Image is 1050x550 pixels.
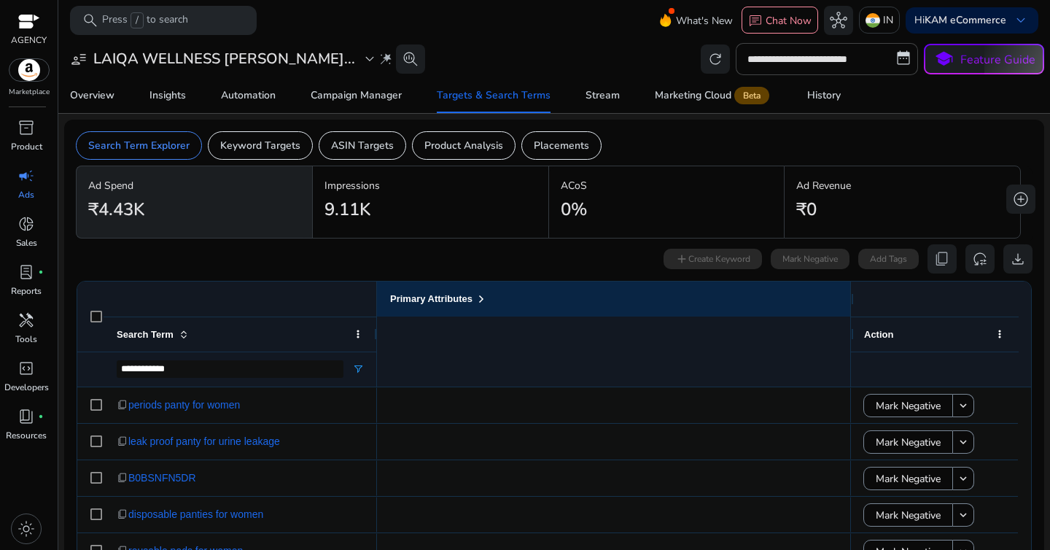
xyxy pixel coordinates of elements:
div: Stream [586,90,620,101]
div: Marketing Cloud [655,90,772,101]
span: campaign [17,167,35,185]
mat-icon: keyboard_arrow_down [957,472,970,485]
span: content_copy [117,435,128,447]
span: Action [864,329,893,340]
img: amazon.svg [9,59,49,81]
h3: LAIQA WELLNESS [PERSON_NAME]... [93,50,355,68]
p: Sales [16,236,37,249]
span: book_4 [17,408,35,425]
span: add_circle [1012,190,1030,208]
span: download [1009,250,1027,268]
span: Beta [734,87,769,104]
span: Mark Negative [876,500,941,530]
div: Automation [221,90,276,101]
span: inventory_2 [17,119,35,136]
img: in.svg [866,13,880,28]
button: search_insights [396,44,425,74]
p: ACoS [561,178,773,193]
span: hub [830,12,847,29]
span: fiber_manual_record [38,414,44,419]
p: Marketplace [9,87,50,98]
p: Keyword Targets [220,138,300,153]
p: Resources [6,429,47,442]
span: keyboard_arrow_down [1012,12,1030,29]
span: lab_profile [17,263,35,281]
span: fiber_manual_record [38,269,44,275]
mat-icon: keyboard_arrow_down [957,508,970,522]
span: B0BSNFN5DR [128,463,196,493]
span: code_blocks [17,360,35,377]
span: refresh [707,50,724,68]
h2: ₹4.43K [88,199,144,220]
input: Search Term Filter Input [117,360,343,378]
button: download [1003,244,1032,274]
div: Targets & Search Terms [437,90,551,101]
mat-icon: keyboard_arrow_down [957,435,970,449]
p: Product [11,140,42,153]
span: disposable panties for women [128,500,263,530]
span: Primary Attributes [390,293,472,304]
p: Product Analysis [424,138,503,153]
p: Developers [4,381,49,394]
div: History [807,90,841,101]
p: Impressions [324,178,537,193]
button: hub [824,6,853,35]
span: school [933,49,954,70]
span: wand_stars [378,52,393,66]
button: Open Filter Menu [352,363,364,375]
p: Search Term Explorer [88,138,190,153]
button: refresh [701,44,730,74]
b: KAM eCommerce [925,13,1006,27]
span: What's New [676,8,733,34]
span: content_copy [117,508,128,520]
p: Ads [18,188,34,201]
mat-icon: keyboard_arrow_down [957,399,970,412]
p: AGENCY [11,34,47,47]
p: ASIN Targets [331,138,394,153]
p: Reports [11,284,42,298]
p: IN [883,7,893,33]
button: add_circle [1006,185,1035,214]
span: light_mode [17,520,35,538]
button: Mark Negative [863,503,953,527]
button: Mark Negative [863,467,953,490]
h2: ₹0 [796,199,817,220]
button: schoolFeature Guide [924,44,1044,74]
button: Mark Negative [863,394,953,417]
span: search [82,12,99,29]
span: periods panty for women [128,390,240,420]
span: Mark Negative [876,464,941,494]
button: Mark Negative [863,430,953,454]
h2: 0% [561,199,587,220]
span: Mark Negative [876,427,941,457]
span: Mark Negative [876,391,941,421]
span: content_copy [117,399,128,411]
span: content_copy [117,472,128,484]
p: Ad Revenue [796,178,1008,193]
button: chatChat Now [742,7,818,34]
span: expand_more [361,50,378,68]
p: Press to search [102,12,188,28]
div: Overview [70,90,114,101]
div: Insights [149,90,186,101]
span: search_insights [402,50,419,68]
button: reset_settings [965,244,995,274]
p: Hi [914,15,1006,26]
span: / [131,12,144,28]
span: reset_settings [971,250,989,268]
span: Search Term [117,329,174,340]
p: Chat Now [766,14,812,28]
p: Placements [534,138,589,153]
p: Ad Spend [88,178,300,193]
p: Feature Guide [960,51,1035,69]
span: leak proof panty for urine leakage [128,427,280,457]
span: chat [748,14,763,28]
span: user_attributes [70,50,87,68]
h2: 9.11K [324,199,370,220]
p: Tools [15,333,37,346]
span: donut_small [17,215,35,233]
span: handyman [17,311,35,329]
div: Campaign Manager [311,90,402,101]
